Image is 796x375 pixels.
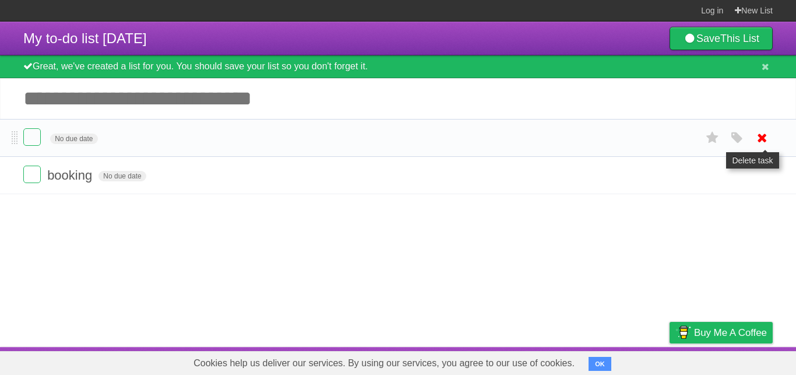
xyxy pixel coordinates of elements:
span: Buy me a coffee [694,323,767,343]
a: About [515,350,539,372]
label: Done [23,166,41,183]
a: Suggest a feature [699,350,773,372]
a: Developers [553,350,600,372]
label: Star task [702,128,724,148]
a: SaveThis List [670,27,773,50]
img: Buy me a coffee [675,323,691,342]
button: OK [589,357,611,371]
a: Terms [615,350,640,372]
span: No due date [50,134,97,144]
a: Privacy [654,350,685,372]
label: Done [23,128,41,146]
a: Buy me a coffee [670,322,773,344]
span: Cookies help us deliver our services. By using our services, you agree to our use of cookies. [182,352,586,375]
span: No due date [98,171,146,181]
span: booking [47,168,95,183]
span: My to-do list [DATE] [23,30,147,46]
b: This List [720,33,759,44]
